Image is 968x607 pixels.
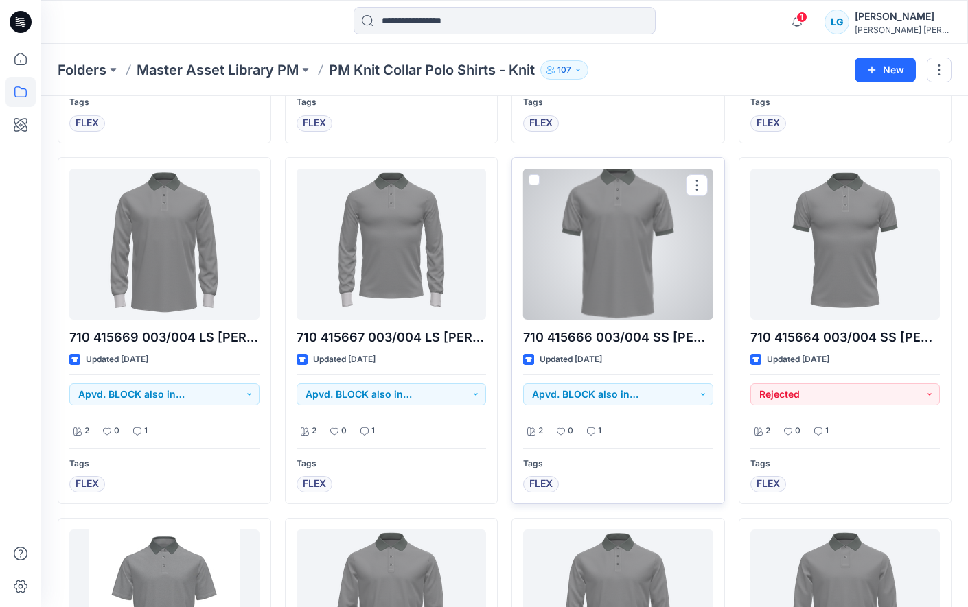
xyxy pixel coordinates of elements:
p: 0 [795,424,800,438]
button: New [855,58,916,82]
p: 1 [598,424,601,438]
p: Tags [750,457,941,471]
span: FLEX [757,115,780,132]
p: Tags [523,457,713,471]
p: Tags [297,457,487,471]
p: Tags [750,95,941,110]
p: 2 [765,424,770,438]
span: FLEX [529,115,553,132]
span: FLEX [76,115,99,132]
button: 107 [540,60,588,80]
p: 0 [341,424,347,438]
p: 2 [538,424,543,438]
p: 0 [114,424,119,438]
p: Tags [69,457,260,471]
p: Updated [DATE] [767,353,829,367]
p: 1 [144,424,148,438]
span: FLEX [303,476,326,492]
p: 107 [557,62,571,78]
p: 1 [371,424,375,438]
a: 710 415666 003/004 SS CL POLO EVEN HEM KC 3 BUTTON ENGLISH PLACKET SC01 [523,169,713,320]
span: FLEX [76,476,99,492]
a: 710 415664 003/004 SS SL POLO EVEN HEM KC 3 BUTTON ENGLISH PLACKET [750,169,941,320]
span: 1 [796,12,807,23]
p: Tags [297,95,487,110]
span: FLEX [303,115,326,132]
p: 2 [84,424,89,438]
p: Tags [69,95,260,110]
p: 710 415669 003/004 LS [PERSON_NAME] EVEN HEM KC 3 BUTTON ENGLISH PLACKET SC01 [69,328,260,347]
a: 710 415669 003/004 LS CL POLO EVEN HEM KC 3 BUTTON ENGLISH PLACKET SC01 [69,169,260,320]
a: Folders [58,60,106,80]
p: Updated [DATE] [86,353,148,367]
a: 710 415667 003/004 LS SL POLO EVEN HEM KC 3 BUTTON ENGLISH PLACKET [297,169,487,320]
p: PM Knit Collar Polo Shirts - Knit [329,60,535,80]
p: 710 415666 003/004 SS [PERSON_NAME] EVEN HEM KC 3 BUTTON ENGLISH PLACKET SC01 [523,328,713,347]
p: 710 415667 003/004 LS [PERSON_NAME] EVEN HEM KC 3 BUTTON ENGLISH PLACKET [297,328,487,347]
div: [PERSON_NAME] [855,8,951,25]
span: FLEX [757,476,780,492]
p: Tags [523,95,713,110]
p: Updated [DATE] [540,353,602,367]
p: Updated [DATE] [313,353,376,367]
p: 0 [568,424,573,438]
a: Master Asset Library PM [137,60,299,80]
p: 1 [825,424,829,438]
p: 710 415664 003/004 SS [PERSON_NAME] EVEN HEM KC 3 BUTTON ENGLISH PLACKET [750,328,941,347]
p: 2 [312,424,316,438]
div: LG [825,10,849,34]
div: [PERSON_NAME] [PERSON_NAME] [855,25,951,35]
span: FLEX [529,476,553,492]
